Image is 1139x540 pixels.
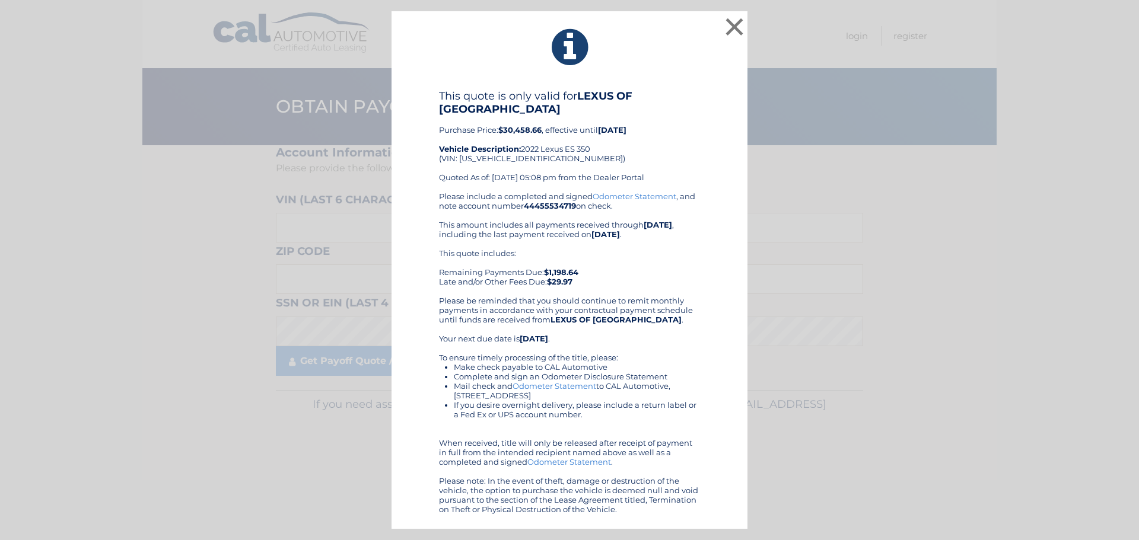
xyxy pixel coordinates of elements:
b: LEXUS OF [GEOGRAPHIC_DATA] [439,90,632,116]
li: Complete and sign an Odometer Disclosure Statement [454,372,700,381]
div: Purchase Price: , effective until 2022 Lexus ES 350 (VIN: [US_VEHICLE_IDENTIFICATION_NUMBER]) Quo... [439,90,700,191]
a: Odometer Statement [527,457,611,466]
li: Mail check and to CAL Automotive, [STREET_ADDRESS] [454,381,700,400]
b: $30,458.66 [498,125,542,135]
b: [DATE] [644,220,672,229]
a: Odometer Statement [513,381,596,391]
b: LEXUS OF [GEOGRAPHIC_DATA] [551,315,682,324]
a: Odometer Statement [593,191,676,201]
li: If you desire overnight delivery, please include a return label or a Fed Ex or UPS account number. [454,400,700,419]
div: Please include a completed and signed , and note account number on check. This amount includes al... [439,191,700,514]
b: [DATE] [598,125,626,135]
div: This quote includes: Remaining Payments Due: Late and/or Other Fees Due: [439,248,700,286]
b: $1,198.64 [544,267,578,277]
b: [DATE] [591,229,620,239]
h4: This quote is only valid for [439,90,700,116]
strong: Vehicle Description: [439,144,521,154]
b: [DATE] [520,334,548,343]
b: 44455534719 [524,201,576,210]
li: Make check payable to CAL Automotive [454,362,700,372]
button: × [723,15,746,39]
b: $29.97 [547,277,572,286]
